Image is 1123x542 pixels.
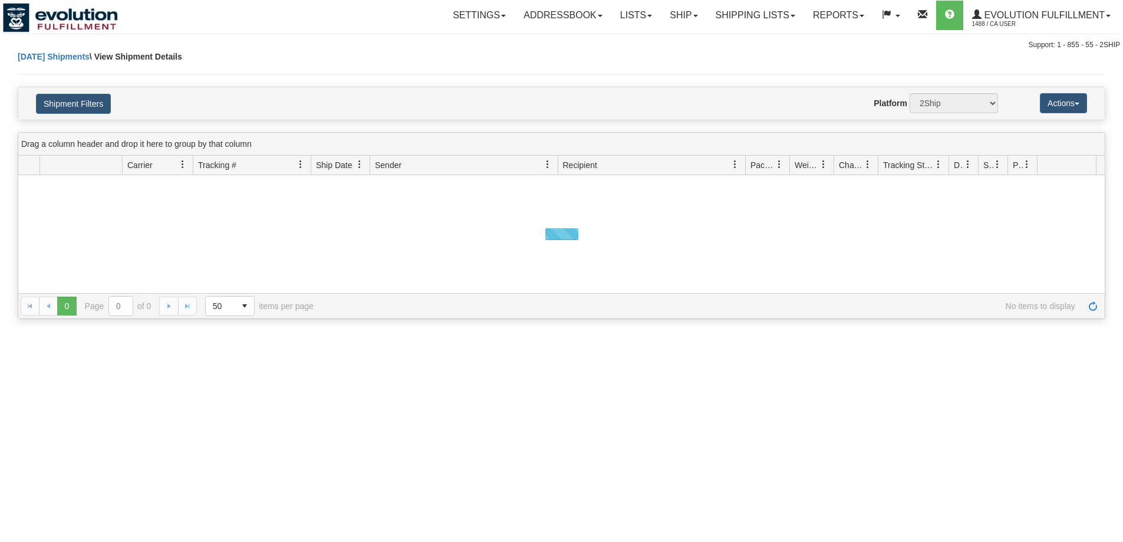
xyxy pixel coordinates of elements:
[874,97,907,109] label: Platform
[769,155,789,175] a: Packages filter column settings
[235,297,254,316] span: select
[375,159,401,171] span: Sender
[563,159,597,171] span: Recipient
[57,297,76,316] span: Page 0
[90,52,182,61] span: \ View Shipment Details
[1096,211,1122,331] iframe: chat widget
[444,1,515,30] a: Settings
[538,155,558,175] a: Sender filter column settings
[205,296,314,316] span: items per page
[127,159,153,171] span: Carrier
[85,296,152,316] span: Page of 0
[1013,159,1023,171] span: Pickup Status
[972,18,1061,30] span: 1488 / CA User
[661,1,706,30] a: Ship
[611,1,661,30] a: Lists
[173,155,193,175] a: Carrier filter column settings
[982,10,1105,20] span: Evolution Fulfillment
[858,155,878,175] a: Charge filter column settings
[954,159,964,171] span: Delivery Status
[1084,297,1102,316] a: Refresh
[804,1,873,30] a: Reports
[291,155,311,175] a: Tracking # filter column settings
[198,159,236,171] span: Tracking #
[983,159,993,171] span: Shipment Issues
[883,159,934,171] span: Tracking Status
[330,301,1075,311] span: No items to display
[316,159,352,171] span: Ship Date
[36,94,111,114] button: Shipment Filters
[928,155,949,175] a: Tracking Status filter column settings
[1040,93,1087,113] button: Actions
[350,155,370,175] a: Ship Date filter column settings
[987,155,1007,175] a: Shipment Issues filter column settings
[958,155,978,175] a: Delivery Status filter column settings
[707,1,804,30] a: Shipping lists
[515,1,611,30] a: Addressbook
[725,155,745,175] a: Recipient filter column settings
[963,1,1119,30] a: Evolution Fulfillment 1488 / CA User
[750,159,775,171] span: Packages
[3,40,1120,50] div: Support: 1 - 855 - 55 - 2SHIP
[1017,155,1037,175] a: Pickup Status filter column settings
[839,159,864,171] span: Charge
[213,300,228,312] span: 50
[18,52,90,61] a: [DATE] Shipments
[18,133,1105,156] div: grid grouping header
[814,155,834,175] a: Weight filter column settings
[205,296,255,316] span: Page sizes drop down
[3,3,118,32] img: logo1488.jpg
[795,159,819,171] span: Weight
